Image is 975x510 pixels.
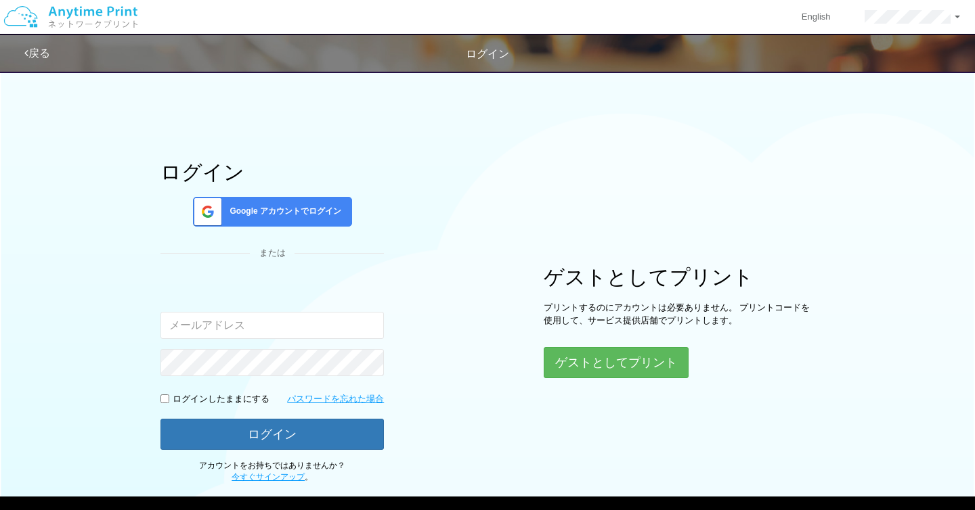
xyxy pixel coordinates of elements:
a: 戻る [24,47,50,59]
span: ログイン [466,48,509,60]
div: または [160,247,384,260]
span: 。 [232,472,313,482]
h1: ゲストとしてプリント [544,266,815,288]
h1: ログイン [160,161,384,183]
a: パスワードを忘れた場合 [287,393,384,406]
button: ゲストとしてプリント [544,347,689,378]
p: アカウントをお持ちではありませんか？ [160,460,384,483]
p: ログインしたままにする [173,393,269,406]
p: プリントするのにアカウントは必要ありません。 プリントコードを使用して、サービス提供店舗でプリントします。 [544,302,815,327]
input: メールアドレス [160,312,384,339]
a: 今すぐサインアップ [232,472,305,482]
span: Google アカウントでログイン [224,206,341,217]
button: ログイン [160,419,384,450]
